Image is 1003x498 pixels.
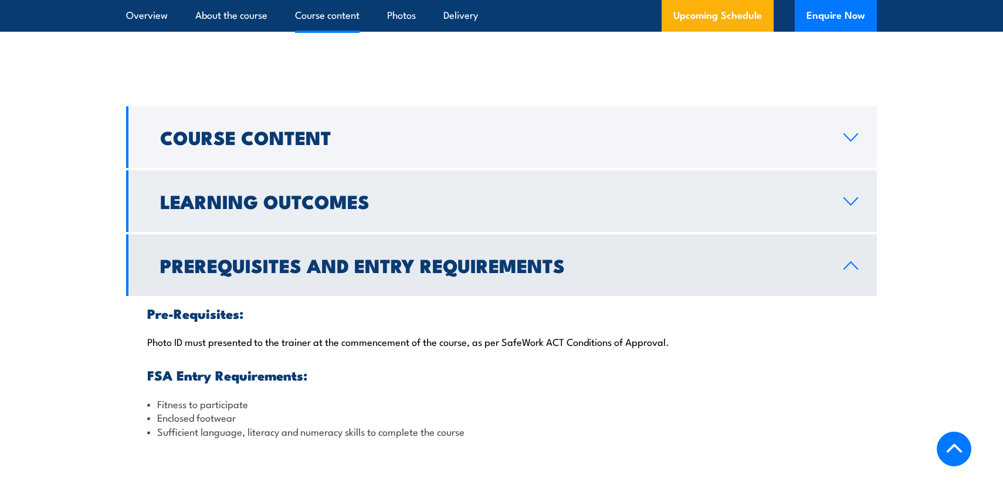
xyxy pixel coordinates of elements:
[147,425,856,438] li: Sufficient language, literacy and numeracy skills to complete the course
[147,307,856,320] h3: Pre-Requisites:
[160,193,825,209] h2: Learning Outcomes
[147,368,856,382] h3: FSA Entry Requirements:
[147,335,856,347] p: Photo ID must presented to the trainer at the commencement of the course, as per SafeWork ACT Con...
[126,170,877,232] a: Learning Outcomes
[160,257,825,273] h2: Prerequisites and Entry Requirements
[126,106,877,168] a: Course Content
[147,410,856,424] li: Enclosed footwear
[147,397,856,410] li: Fitness to participate
[160,129,825,145] h2: Course Content
[126,234,877,296] a: Prerequisites and Entry Requirements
